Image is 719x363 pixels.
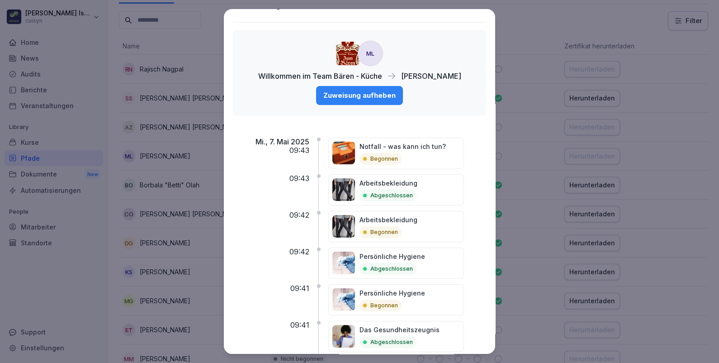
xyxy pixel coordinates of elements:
[359,288,425,298] p: Persönliche Hygiene
[289,248,309,256] p: 09:42
[401,71,461,81] p: [PERSON_NAME]
[332,325,355,348] img: dylu97jbhxk0dortg39y76ma.png
[289,211,309,220] p: 09:42
[289,174,309,183] p: 09:43
[359,142,446,151] p: Notfall - was kann ich tun?
[336,42,359,65] img: f8xl3oekej93j7u6534jipth.png
[359,325,440,334] p: Das Gesundheitszeugnis
[332,215,355,238] img: j4iys4fyxsue9fw0f3bnuedw.png
[332,288,355,311] img: dz2wepagnwwlf6l3pgq616l8.png
[370,228,398,236] p: Begonnen
[290,284,309,293] p: 09:41
[290,321,309,330] p: 09:41
[289,146,309,155] p: 09:43
[359,215,417,224] p: Arbeitsbekleidung
[332,252,355,274] img: dz2wepagnwwlf6l3pgq616l8.png
[370,301,398,310] p: Begonnen
[316,86,403,105] button: Zuweisung aufheben
[370,155,398,163] p: Begonnen
[332,142,355,164] img: y2pw9fc9tjy646isp93tys0g.png
[370,191,413,200] p: Abgeschlossen
[323,91,396,100] div: Zuweisung aufheben
[359,252,425,261] p: Persönliche Hygiene
[258,71,382,81] p: Willkommen im Team Bären - Küche
[332,178,355,201] img: j4iys4fyxsue9fw0f3bnuedw.png
[255,138,309,146] p: Mi., 7. Mai 2025
[370,265,413,273] p: Abgeschlossen
[359,178,417,188] p: Arbeitsbekleidung
[358,41,383,66] div: ML
[370,338,413,346] p: Abgeschlossen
